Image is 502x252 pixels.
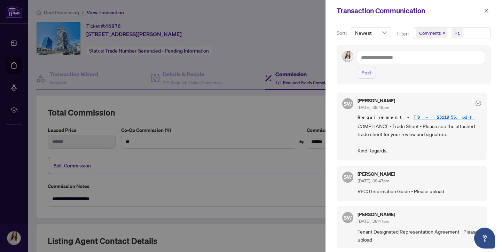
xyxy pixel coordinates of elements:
img: Profile Icon [343,51,353,62]
span: close [442,31,446,35]
span: COMPLIANCE - Trade Sheet - Please see the attached trade sheet for your review and signature. Kin... [358,122,481,155]
h5: [PERSON_NAME] [358,212,395,217]
span: Comments [419,30,441,37]
span: [DATE], 08:47pm [358,178,389,183]
span: Newest [355,27,387,38]
a: TS - 2511955.pdf [414,114,475,120]
button: Post [357,67,376,79]
div: +1 [455,30,460,37]
h5: [PERSON_NAME] [358,172,395,176]
span: Tenant Designated Representation Agreement - Please upload [358,228,481,244]
span: SW [344,99,352,108]
span: [DATE], 08:49pm [358,105,389,110]
span: close [484,8,489,13]
span: SW [344,213,352,222]
span: RECO Information Guide - Please upload [358,187,481,195]
p: Filter: [397,30,410,38]
span: SW [344,173,352,181]
span: Comments [416,28,447,38]
span: check-circle [476,101,481,106]
p: Sort: [337,29,348,37]
div: Transaction Communication [337,6,482,16]
h5: [PERSON_NAME] [358,98,395,103]
span: [DATE], 08:47pm [358,219,389,224]
button: Open asap [474,228,495,249]
span: Requirement - [358,114,481,121]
